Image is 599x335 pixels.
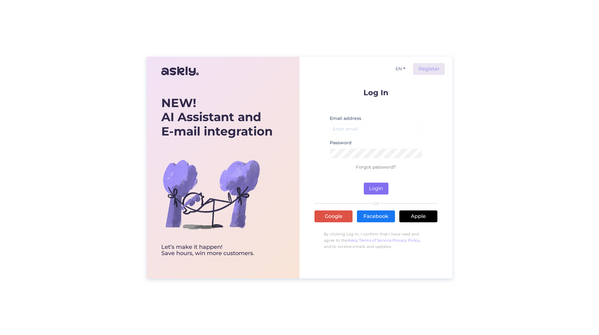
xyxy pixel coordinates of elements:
[330,115,361,122] label: Email address
[348,238,392,243] a: Askly Terms of Service
[357,210,395,222] a: Facebook
[314,228,437,253] p: By clicking Log In, I confirm that I have read and agree to the , , and to receive emails and upd...
[364,183,388,195] button: Login
[161,96,196,110] b: NEW!
[161,244,273,257] div: Let’s make it happen! Save hours, win more customers.
[372,201,381,206] span: OR
[393,64,408,73] button: EN
[314,210,353,222] a: Google
[399,210,437,222] a: Apple
[314,89,437,96] p: Log In
[161,96,273,139] div: AI Assistant and E-mail integration
[330,140,352,146] label: Password
[356,164,396,170] a: Forgot password?
[413,63,445,75] a: Register
[330,124,422,134] input: Enter email
[161,64,199,79] img: Askly
[161,144,261,244] img: bg-askly
[392,238,420,243] a: Privacy Policy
